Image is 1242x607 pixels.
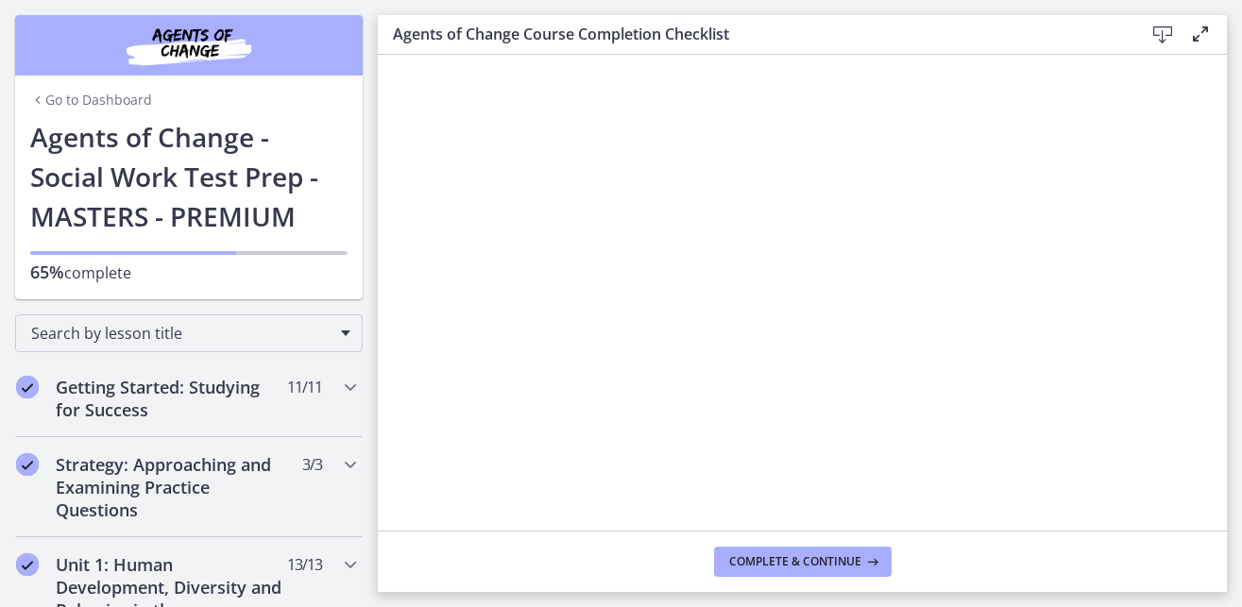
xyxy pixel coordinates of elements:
[16,453,39,476] i: Completed
[714,547,892,577] button: Complete & continue
[30,261,348,284] p: complete
[30,261,64,283] span: 65%
[56,376,286,421] h2: Getting Started: Studying for Success
[302,453,322,476] span: 3 / 3
[30,91,152,110] a: Go to Dashboard
[15,314,363,352] div: Search by lesson title
[31,323,332,344] span: Search by lesson title
[56,453,286,521] h2: Strategy: Approaching and Examining Practice Questions
[729,554,861,569] span: Complete & continue
[287,376,322,398] span: 11 / 11
[287,553,322,576] span: 13 / 13
[393,23,1114,45] h3: Agents of Change Course Completion Checklist
[76,23,302,68] img: Agents of Change Social Work Test Prep
[16,553,39,576] i: Completed
[30,117,348,236] h1: Agents of Change - Social Work Test Prep - MASTERS - PREMIUM
[16,376,39,398] i: Completed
